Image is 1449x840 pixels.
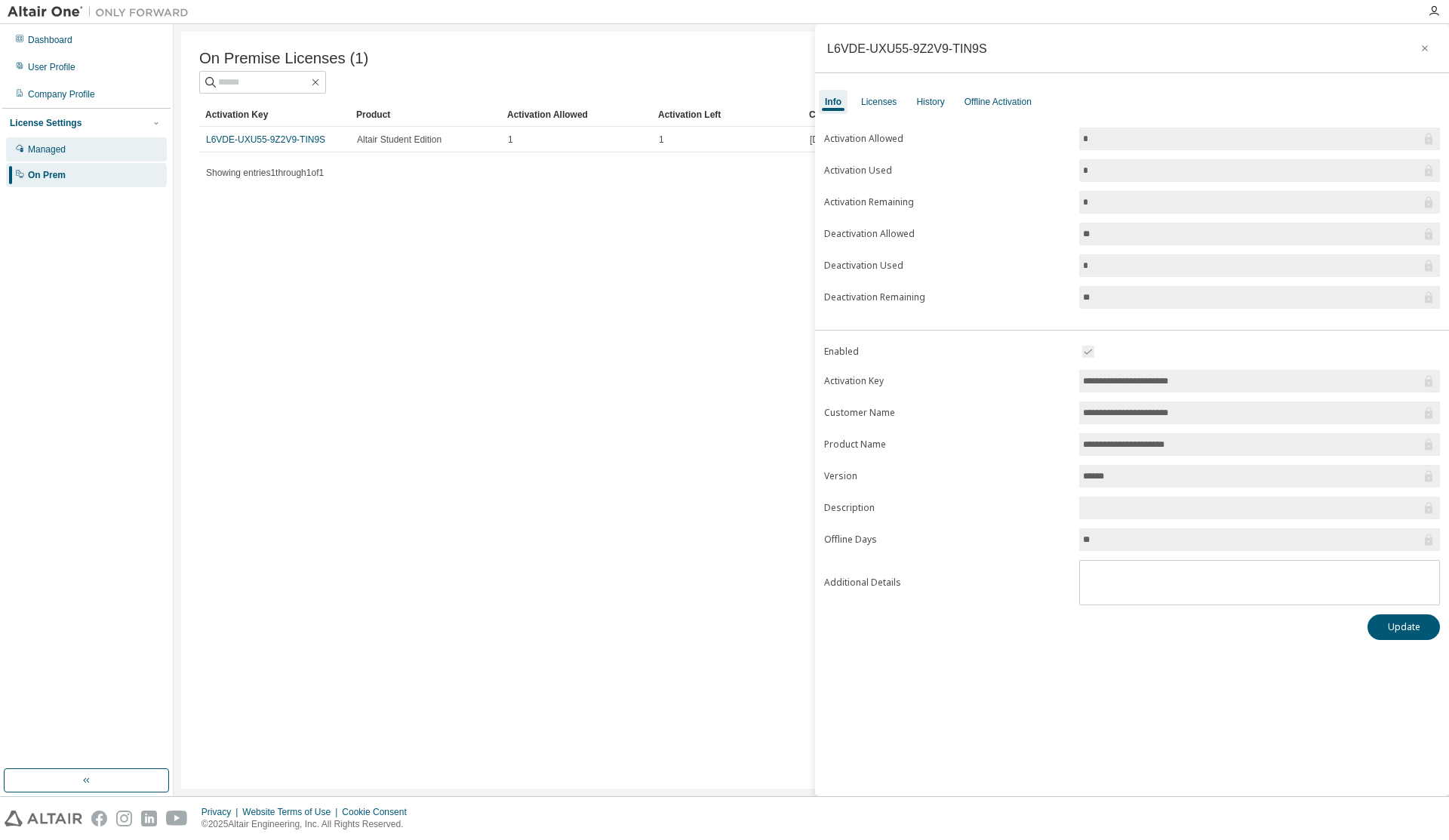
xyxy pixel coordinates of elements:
div: Website Terms of Use [242,806,342,818]
label: Additional Details [824,577,1070,589]
label: Activation Key [824,375,1070,387]
div: Dashboard [28,34,72,46]
div: Offline Activation [964,96,1032,108]
img: youtube.svg [166,811,188,826]
div: Licenses [861,96,897,108]
span: Showing entries 1 through 1 of 1 [206,168,324,178]
button: Update [1367,614,1440,640]
label: Deactivation Used [824,260,1070,272]
span: 1 [659,134,664,146]
label: Product Name [824,438,1070,451]
p: © 2025 Altair Engineering, Inc. All Rights Reserved. [202,818,416,831]
span: [DATE] 19:43:28 [810,134,876,146]
label: Version [824,470,1070,482]
label: Enabled [824,346,1070,358]
div: Company Profile [28,88,95,100]
label: Deactivation Allowed [824,228,1070,240]
div: L6VDE-UXU55-9Z2V9-TIN9S [827,42,987,54]
label: Offline Days [824,534,1070,546]
div: History [916,96,944,108]
div: License Settings [10,117,82,129]
span: On Premise Licenses (1) [199,50,368,67]
span: 1 [508,134,513,146]
img: Altair One [8,5,196,20]
label: Description [824,502,1070,514]
div: Privacy [202,806,242,818]
img: altair_logo.svg [5,811,82,826]
div: User Profile [28,61,75,73]
div: Managed [28,143,66,155]
div: Product [356,103,495,127]
div: Activation Left [658,103,797,127]
a: L6VDE-UXU55-9Z2V9-TIN9S [206,134,325,145]
div: Activation Key [205,103,344,127]
div: Creation Date [809,103,1357,127]
div: On Prem [28,169,66,181]
label: Deactivation Remaining [824,291,1070,303]
div: Info [825,96,841,108]
div: Cookie Consent [342,806,415,818]
label: Activation Allowed [824,133,1070,145]
div: Activation Allowed [507,103,646,127]
img: linkedin.svg [141,811,157,826]
img: instagram.svg [116,811,132,826]
label: Activation Remaining [824,196,1070,208]
img: facebook.svg [91,811,107,826]
label: Customer Name [824,407,1070,419]
span: Altair Student Edition [357,134,441,146]
label: Activation Used [824,165,1070,177]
